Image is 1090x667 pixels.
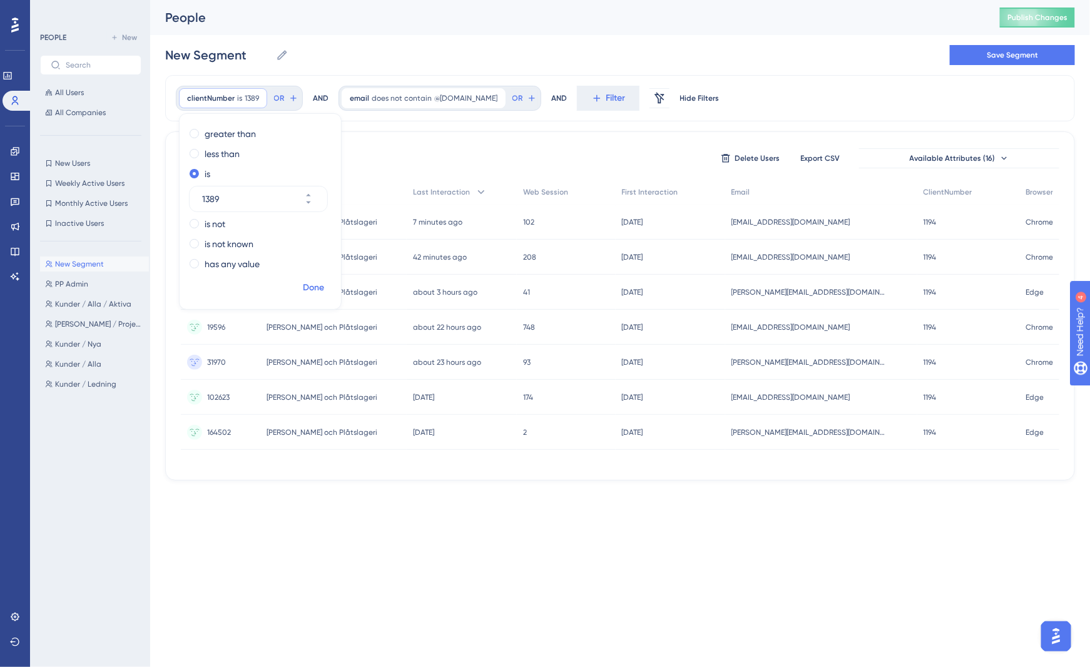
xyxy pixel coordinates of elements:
[205,146,240,161] label: less than
[523,252,536,262] span: 208
[40,216,141,231] button: Inactive Users
[207,357,226,367] span: 31970
[523,392,533,402] span: 174
[413,288,477,297] time: about 3 hours ago
[731,322,850,332] span: [EMAIL_ADDRESS][DOMAIN_NAME]
[55,339,101,349] span: Kunder / Nya
[55,108,106,118] span: All Companies
[165,46,271,64] input: Segment Name
[55,259,104,269] span: New Segment
[55,178,125,188] span: Weekly Active Users
[950,45,1075,65] button: Save Segment
[237,93,242,103] span: is
[40,297,149,312] button: Kunder / Alla / Aktiva
[413,253,467,262] time: 42 minutes ago
[735,153,780,163] span: Delete Users
[1037,618,1075,655] iframe: UserGuiding AI Assistant Launcher
[622,187,678,197] span: First Interaction
[55,299,131,309] span: Kunder / Alla / Aktiva
[29,3,78,18] span: Need Help?
[523,357,531,367] span: 93
[413,187,470,197] span: Last Interaction
[40,277,149,292] button: PP Admin
[680,88,720,108] button: Hide Filters
[511,88,538,108] button: OR
[205,216,225,232] label: is not
[523,287,530,297] span: 41
[924,392,937,402] span: 1194
[187,93,235,103] span: clientNumber
[55,198,128,208] span: Monthly Active Users
[512,93,523,103] span: OR
[267,427,377,437] span: [PERSON_NAME] och Plåtslageri
[1026,322,1053,332] span: Chrome
[106,30,141,45] button: New
[272,88,300,108] button: OR
[523,427,527,437] span: 2
[55,88,84,98] span: All Users
[207,427,231,437] span: 164502
[551,86,567,111] div: AND
[523,322,535,332] span: 748
[523,217,534,227] span: 102
[1007,13,1067,23] span: Publish Changes
[40,196,141,211] button: Monthly Active Users
[434,93,497,103] span: @[DOMAIN_NAME]
[1026,187,1053,197] span: Browser
[731,187,750,197] span: Email
[313,86,329,111] div: AND
[413,323,481,332] time: about 22 hours ago
[622,218,643,227] time: [DATE]
[40,176,141,191] button: Weekly Active Users
[987,50,1038,60] span: Save Segment
[924,187,972,197] span: ClientNumber
[1026,287,1044,297] span: Edge
[924,427,937,437] span: 1194
[267,392,377,402] span: [PERSON_NAME] och Plåtslageri
[66,61,131,69] input: Search
[205,126,256,141] label: greater than
[622,358,643,367] time: [DATE]
[523,187,568,197] span: Web Session
[40,257,149,272] button: New Segment
[924,322,937,332] span: 1194
[55,279,88,289] span: PP Admin
[274,93,285,103] span: OR
[622,393,643,402] time: [DATE]
[205,257,260,272] label: has any value
[680,93,720,103] span: Hide Filters
[622,288,643,297] time: [DATE]
[87,6,91,16] div: 4
[205,237,253,252] label: is not known
[1026,357,1053,367] span: Chrome
[55,319,144,329] span: [PERSON_NAME] / Projektledare
[40,357,149,372] button: Kunder / Alla
[267,322,377,332] span: [PERSON_NAME] och Plåtslageri
[413,358,481,367] time: about 23 hours ago
[1026,252,1053,262] span: Chrome
[413,428,434,437] time: [DATE]
[413,393,434,402] time: [DATE]
[55,379,116,389] span: Kunder / Ledning
[731,427,888,437] span: [PERSON_NAME][EMAIL_ADDRESS][DOMAIN_NAME]
[1026,392,1044,402] span: Edge
[622,253,643,262] time: [DATE]
[55,218,104,228] span: Inactive Users
[303,280,324,295] span: Done
[789,148,852,168] button: Export CSV
[205,166,210,181] label: is
[40,105,141,120] button: All Companies
[40,317,149,332] button: [PERSON_NAME] / Projektledare
[801,153,840,163] span: Export CSV
[350,93,369,103] span: email
[731,392,850,402] span: [EMAIL_ADDRESS][DOMAIN_NAME]
[207,322,225,332] span: 19596
[622,428,643,437] time: [DATE]
[1026,217,1053,227] span: Chrome
[577,86,639,111] button: Filter
[413,218,462,227] time: 7 minutes ago
[859,148,1059,168] button: Available Attributes (16)
[40,377,149,392] button: Kunder / Ledning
